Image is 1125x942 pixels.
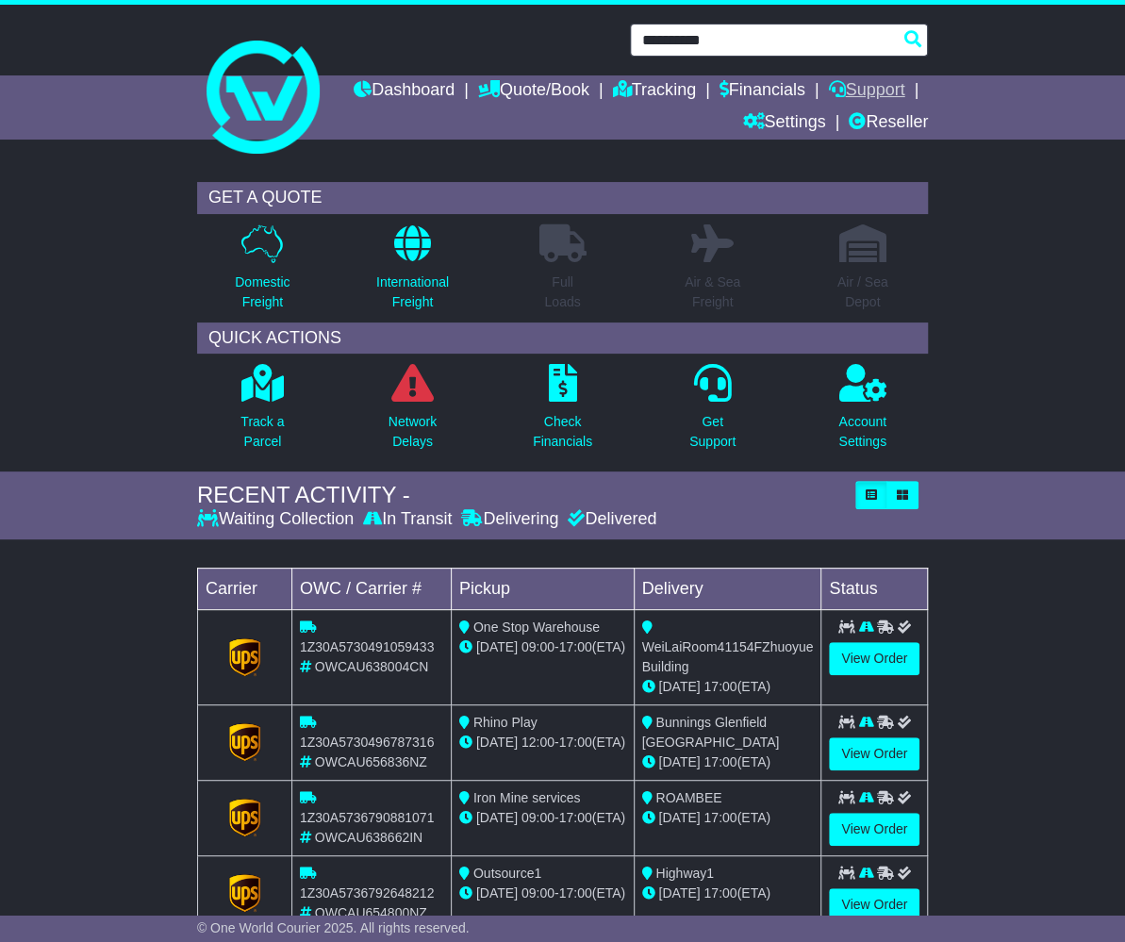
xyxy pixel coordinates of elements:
span: [DATE] [476,639,518,654]
span: 1Z30A5730491059433 [300,639,434,654]
span: 17:00 [559,639,592,654]
p: Full Loads [538,273,586,312]
a: View Order [829,737,919,770]
a: Tracking [613,75,696,107]
span: [DATE] [476,885,518,901]
span: [DATE] [658,754,700,769]
span: 17:00 [559,735,592,750]
span: [DATE] [476,810,518,825]
span: Bunnings Glenfield [GEOGRAPHIC_DATA] [642,715,780,750]
span: OWCAU638004CN [315,659,429,674]
a: InternationalFreight [375,223,450,322]
span: OWCAU654800NZ [315,905,427,920]
td: Carrier [197,568,291,609]
span: 1Z30A5736792648212 [300,885,434,901]
span: ROAMBEE [655,790,721,805]
span: 17:00 [703,679,736,694]
div: - (ETA) [459,884,626,903]
span: OWCAU656836NZ [315,754,427,769]
a: View Order [829,813,919,846]
span: 17:00 [703,810,736,825]
p: Network Delays [389,412,437,452]
div: (ETA) [642,752,814,772]
span: [DATE] [476,735,518,750]
div: GET A QUOTE [197,182,928,214]
td: Status [821,568,928,609]
span: 09:00 [521,810,554,825]
a: Dashboard [354,75,455,107]
div: In Transit [358,509,456,530]
div: - (ETA) [459,808,626,828]
div: - (ETA) [459,733,626,752]
span: 17:00 [559,810,592,825]
span: Highway1 [655,866,713,881]
span: 09:00 [521,639,554,654]
td: Pickup [451,568,634,609]
span: Rhino Play [473,715,538,730]
span: [DATE] [658,810,700,825]
span: OWCAU638662IN [315,830,422,845]
span: [DATE] [658,679,700,694]
a: Quote/Book [478,75,589,107]
div: RECENT ACTIVITY - [197,482,846,509]
p: Account Settings [838,412,886,452]
img: GetCarrierServiceLogo [229,874,261,912]
img: GetCarrierServiceLogo [229,723,261,761]
a: View Order [829,888,919,921]
a: View Order [829,642,919,675]
p: Track a Parcel [240,412,284,452]
p: Air & Sea Freight [685,273,740,312]
span: Outsource1 [473,866,541,881]
div: (ETA) [642,677,814,697]
a: Track aParcel [240,363,285,462]
a: DomesticFreight [234,223,290,322]
a: Settings [742,107,825,140]
div: Delivered [563,509,656,530]
span: 1Z30A5736790881071 [300,810,434,825]
a: Reseller [849,107,928,140]
td: OWC / Carrier # [291,568,451,609]
div: (ETA) [642,884,814,903]
img: GetCarrierServiceLogo [229,799,261,836]
div: QUICK ACTIONS [197,322,928,355]
div: - (ETA) [459,637,626,657]
p: Domestic Freight [235,273,290,312]
span: Iron Mine services [473,790,581,805]
span: 17:00 [559,885,592,901]
p: Get Support [689,412,736,452]
td: Delivery [634,568,821,609]
span: © One World Courier 2025. All rights reserved. [197,920,470,935]
span: WeiLaiRoom41154FZhuoyue Building [642,639,814,674]
span: 17:00 [703,885,736,901]
a: GetSupport [688,363,736,462]
p: International Freight [376,273,449,312]
span: [DATE] [658,885,700,901]
a: CheckFinancials [532,363,593,462]
span: 17:00 [703,754,736,769]
span: 1Z30A5730496787316 [300,735,434,750]
a: AccountSettings [837,363,887,462]
a: Support [828,75,904,107]
span: 09:00 [521,885,554,901]
div: Waiting Collection [197,509,358,530]
span: 12:00 [521,735,554,750]
p: Air / Sea Depot [837,273,888,312]
div: (ETA) [642,808,814,828]
p: Check Financials [533,412,592,452]
div: Delivering [456,509,563,530]
a: NetworkDelays [388,363,438,462]
span: One Stop Warehouse [473,620,600,635]
a: Financials [720,75,805,107]
img: GetCarrierServiceLogo [229,638,261,676]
